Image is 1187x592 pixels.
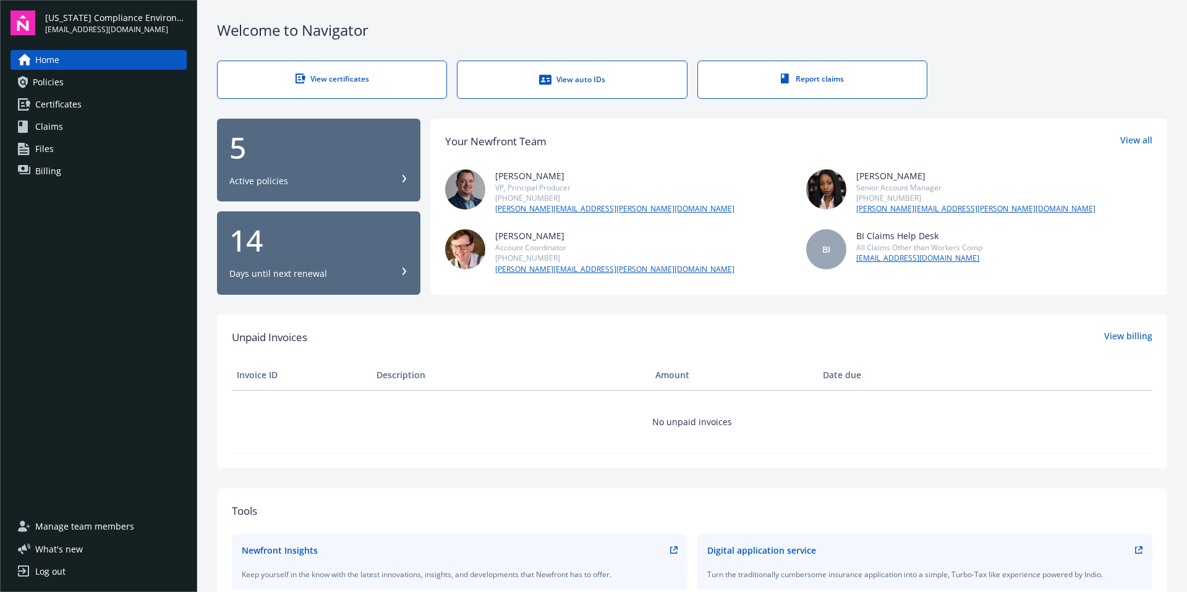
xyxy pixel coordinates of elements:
[35,517,134,536] span: Manage team members
[242,544,318,557] div: Newfront Insights
[232,329,307,345] span: Unpaid Invoices
[1104,329,1152,345] a: View billing
[11,543,103,556] button: What's new
[445,229,485,269] img: photo
[35,161,61,181] span: Billing
[45,24,187,35] span: [EMAIL_ADDRESS][DOMAIN_NAME]
[707,569,1143,580] div: Turn the traditionally cumbersome insurance application into a simple, Turbo-Tax like experience ...
[45,11,187,24] span: [US_STATE] Compliance Environmental, LLC
[35,95,82,114] span: Certificates
[229,175,288,187] div: Active policies
[856,253,982,264] a: [EMAIL_ADDRESS][DOMAIN_NAME]
[856,193,1096,203] div: [PHONE_NUMBER]
[495,264,734,275] a: [PERSON_NAME][EMAIL_ADDRESS][PERSON_NAME][DOMAIN_NAME]
[856,242,982,253] div: All Claims Other than Workers Comp
[242,569,678,580] div: Keep yourself in the know with the latest innovations, insights, and developments that Newfront h...
[217,119,420,202] button: 5Active policies
[856,182,1096,193] div: Senior Account Manager
[495,242,734,253] div: Account Coordinator
[35,562,66,581] div: Log out
[723,74,902,84] div: Report claims
[229,133,408,163] div: 5
[1120,133,1152,150] a: View all
[11,517,187,536] a: Manage team members
[33,72,64,92] span: Policies
[445,133,547,150] div: Your Newfront Team
[217,61,447,99] a: View certificates
[495,169,734,182] div: [PERSON_NAME]
[697,61,927,99] a: Report claims
[707,544,816,557] div: Digital application service
[229,226,408,255] div: 14
[242,74,422,84] div: View certificates
[372,360,650,390] th: Description
[495,182,734,193] div: VP, Principal Producer
[11,95,187,114] a: Certificates
[856,169,1096,182] div: [PERSON_NAME]
[232,390,1152,453] td: No unpaid invoices
[11,117,187,137] a: Claims
[806,169,846,209] img: photo
[495,193,734,203] div: [PHONE_NUMBER]
[217,20,1167,41] div: Welcome to Navigator
[45,11,187,35] button: [US_STATE] Compliance Environmental, LLC[EMAIL_ADDRESS][DOMAIN_NAME]
[35,543,83,556] span: What ' s new
[11,50,187,70] a: Home
[495,229,734,242] div: [PERSON_NAME]
[229,268,327,280] div: Days until next renewal
[35,139,54,159] span: Files
[11,72,187,92] a: Policies
[35,117,63,137] span: Claims
[11,139,187,159] a: Files
[495,253,734,263] div: [PHONE_NUMBER]
[217,211,420,295] button: 14Days until next renewal
[822,243,830,256] span: BI
[457,61,687,99] a: View auto IDs
[232,503,1152,519] div: Tools
[495,203,734,214] a: [PERSON_NAME][EMAIL_ADDRESS][PERSON_NAME][DOMAIN_NAME]
[650,360,818,390] th: Amount
[11,11,35,35] img: navigator-logo.svg
[856,229,982,242] div: BI Claims Help Desk
[445,169,485,209] img: photo
[482,74,662,86] div: View auto IDs
[11,161,187,181] a: Billing
[35,50,59,70] span: Home
[856,203,1096,214] a: [PERSON_NAME][EMAIL_ADDRESS][PERSON_NAME][DOMAIN_NAME]
[818,360,958,390] th: Date due
[232,360,372,390] th: Invoice ID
